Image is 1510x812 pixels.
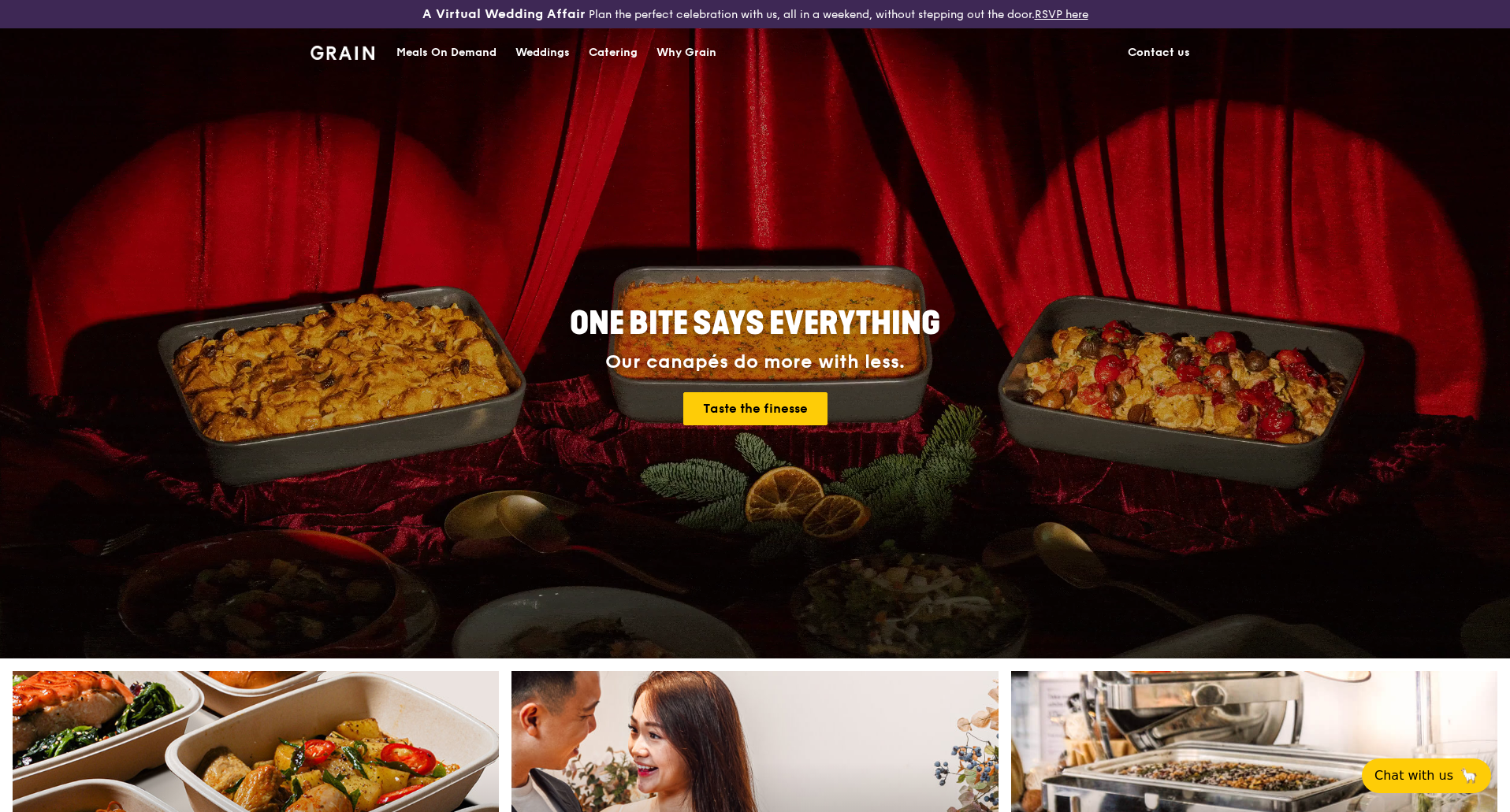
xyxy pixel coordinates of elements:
[396,29,497,76] div: Meals On Demand
[311,46,374,60] img: Grain
[656,29,716,76] div: Why Grain
[570,305,940,343] span: ONE BITE SAYS EVERYTHING
[683,392,828,425] a: Taste the finesse
[422,6,586,22] h3: A Virtual Wedding Affair
[301,6,1209,22] div: Plan the perfect celebration with us, all in a weekend, without stepping out the door.
[471,351,1039,373] div: Our canapés do more with less.
[1460,766,1478,785] span: 🦙
[1035,8,1088,21] a: RSVP here
[506,29,579,76] a: Weddings
[311,28,374,75] a: GrainGrain
[589,29,638,76] div: Catering
[515,29,570,76] div: Weddings
[579,29,647,76] a: Catering
[1374,766,1453,785] span: Chat with us
[1118,29,1199,76] a: Contact us
[1362,758,1491,793] button: Chat with us🦙
[647,29,726,76] a: Why Grain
